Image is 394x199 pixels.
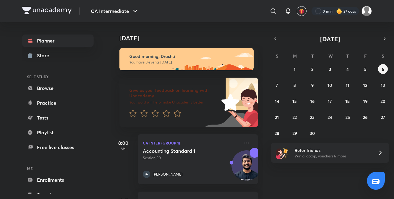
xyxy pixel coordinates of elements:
button: September 1, 2025 [290,64,300,74]
abbr: September 3, 2025 [329,66,331,72]
button: September 7, 2025 [272,80,282,90]
h6: Refer friends [295,147,370,153]
button: September 22, 2025 [290,112,300,122]
a: Practice [22,97,94,109]
button: September 29, 2025 [290,128,300,138]
button: September 12, 2025 [360,80,370,90]
abbr: Saturday [382,53,384,59]
p: AM [111,147,135,150]
abbr: September 26, 2025 [363,114,368,120]
p: CA Inter (Group 1) [143,139,239,147]
button: September 27, 2025 [378,112,388,122]
button: September 2, 2025 [308,64,317,74]
h4: [DATE] [119,35,264,42]
button: September 4, 2025 [343,64,352,74]
button: September 28, 2025 [272,128,282,138]
abbr: September 13, 2025 [381,82,385,88]
p: Session 50 [143,155,239,161]
abbr: September 12, 2025 [363,82,367,88]
button: CA Intermediate [87,5,143,17]
button: September 23, 2025 [308,112,317,122]
img: morning [119,48,254,70]
abbr: September 10, 2025 [328,82,332,88]
abbr: September 6, 2025 [382,66,384,72]
abbr: September 28, 2025 [275,130,279,136]
button: September 11, 2025 [343,80,352,90]
p: Your word will help make Unacademy better [129,100,219,105]
button: September 24, 2025 [325,112,335,122]
abbr: September 1, 2025 [294,66,295,72]
a: Browse [22,82,94,94]
img: streak [336,8,342,14]
abbr: September 9, 2025 [311,82,314,88]
abbr: September 2, 2025 [311,66,313,72]
button: September 14, 2025 [272,96,282,106]
abbr: September 16, 2025 [310,98,315,104]
h6: SELF STUDY [22,71,94,82]
h5: Accounting Standard 1 [143,148,219,154]
button: September 26, 2025 [360,112,370,122]
abbr: Friday [364,53,367,59]
button: September 18, 2025 [343,96,352,106]
abbr: September 27, 2025 [381,114,385,120]
h6: Give us your feedback on learning with Unacademy [129,87,219,99]
h6: Good morning, Drashti [129,54,248,59]
button: September 20, 2025 [378,96,388,106]
p: [PERSON_NAME] [153,172,183,177]
button: September 25, 2025 [343,112,352,122]
abbr: Monday [293,53,297,59]
abbr: September 19, 2025 [363,98,368,104]
button: September 6, 2025 [378,64,388,74]
abbr: September 14, 2025 [275,98,279,104]
abbr: September 11, 2025 [346,82,349,88]
img: referral [276,147,288,159]
button: [DATE] [279,35,380,43]
abbr: September 24, 2025 [328,114,332,120]
button: September 9, 2025 [308,80,317,90]
abbr: Wednesday [328,53,333,59]
button: September 16, 2025 [308,96,317,106]
button: September 21, 2025 [272,112,282,122]
abbr: September 15, 2025 [292,98,297,104]
a: Store [22,49,94,62]
img: Company Logo [22,7,72,14]
button: avatar [297,6,307,16]
abbr: September 5, 2025 [364,66,367,72]
abbr: Tuesday [311,53,314,59]
a: Tests [22,112,94,124]
abbr: September 29, 2025 [292,130,297,136]
abbr: September 23, 2025 [310,114,315,120]
abbr: September 25, 2025 [345,114,350,120]
button: September 13, 2025 [378,80,388,90]
a: Playlist [22,126,94,139]
div: Store [37,52,53,59]
button: September 15, 2025 [290,96,300,106]
button: September 17, 2025 [325,96,335,106]
img: avatar [299,8,304,14]
abbr: September 17, 2025 [328,98,332,104]
abbr: September 20, 2025 [380,98,385,104]
a: Planner [22,35,94,47]
abbr: Thursday [346,53,349,59]
img: feedback_image [200,78,258,127]
abbr: September 8, 2025 [293,82,296,88]
button: September 30, 2025 [308,128,317,138]
a: Company Logo [22,7,72,16]
abbr: September 18, 2025 [345,98,350,104]
a: Free live classes [22,141,94,153]
abbr: September 22, 2025 [292,114,297,120]
button: September 10, 2025 [325,80,335,90]
h5: 8:00 [111,139,135,147]
button: September 5, 2025 [360,64,370,74]
abbr: September 30, 2025 [310,130,315,136]
abbr: September 7, 2025 [276,82,278,88]
a: Enrollments [22,174,94,186]
abbr: September 4, 2025 [346,66,349,72]
button: September 8, 2025 [290,80,300,90]
img: Avatar [232,154,261,183]
button: September 19, 2025 [360,96,370,106]
abbr: Sunday [276,53,278,59]
p: Win a laptop, vouchers & more [295,153,370,159]
p: You have 3 events [DATE] [129,60,248,65]
h6: ME [22,163,94,174]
